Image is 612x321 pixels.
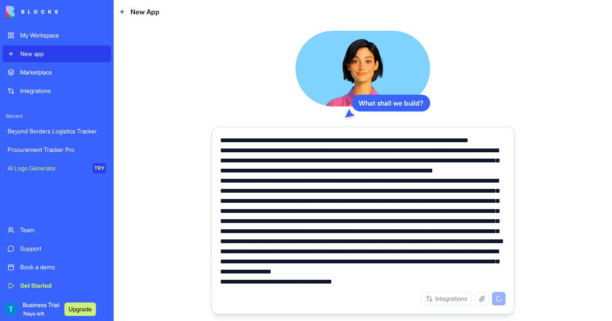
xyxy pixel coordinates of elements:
[8,146,106,154] div: Procurement Tracker Pro
[20,50,106,58] div: New app
[3,82,111,99] a: Integrations
[8,164,87,172] div: AI Logo Generator
[20,68,106,77] div: Marketplace
[3,240,111,257] a: Support
[3,222,111,239] a: Team
[3,64,111,81] a: Marketplace
[20,263,106,271] div: Book a demo
[20,31,106,40] div: My Workspace
[352,95,430,111] div: What shall we build?
[8,127,106,135] div: Beyond Borders Logistics Tracker
[3,27,111,44] a: My Workspace
[93,163,106,173] div: TRY
[20,87,106,95] div: Integrations
[130,7,160,17] span: New App
[20,244,106,253] div: Support
[23,310,44,317] span: 7 days left
[6,6,58,18] img: logo
[3,45,111,62] a: New app
[3,277,111,294] a: Get Started
[23,301,59,318] span: Business Trial
[64,302,96,316] button: Upgrade
[20,281,106,290] div: Get Started
[20,226,106,234] div: Team
[3,160,111,177] a: AI Logo GeneratorTRY
[3,141,111,158] a: Procurement Tracker Pro
[4,302,18,316] img: ACg8ocKdFDLnpaHeE9FOCL5_wAs0CIqoHCh2MEzBz03XoVzN22NEyA=s96-c
[3,259,111,276] a: Book a demo
[3,113,111,119] span: Recent
[3,123,111,140] a: Beyond Borders Logistics Tracker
